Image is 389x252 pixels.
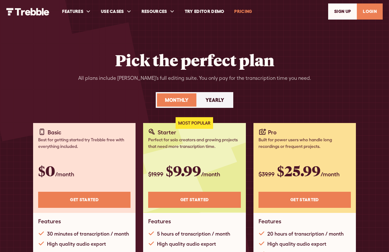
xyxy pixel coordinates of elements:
[62,8,83,15] div: FEATURES
[165,96,189,104] div: Monthly
[47,230,129,237] div: 30 minutes of transcription / month
[55,171,74,178] span: /month
[321,171,340,178] span: /month
[142,8,167,15] div: RESOURCES
[157,240,216,248] div: High quality audio export
[176,117,213,129] div: Most Popular
[78,74,311,82] div: All plans include [PERSON_NAME]’s full editing suite. You only pay for the transcription time you...
[148,171,163,178] span: $19.99
[198,93,232,107] a: Yearly
[57,1,96,22] div: FEATURES
[229,1,257,22] a: PRICING
[267,230,344,237] div: 20 hours of transcription / month
[115,50,274,69] h2: Pick the perfect plan
[148,218,171,225] h1: Features
[148,137,241,150] div: Perfect for solo creators and growing projects that need more transcription time.
[148,192,241,208] a: Get STARTED
[267,240,326,248] div: High quality audio export
[38,218,61,225] h1: Features
[101,8,124,15] div: USE CASES
[277,161,321,180] span: $25.99
[357,3,383,20] a: LOGIN
[48,128,61,137] div: Basic
[166,161,201,180] span: $9.99
[328,3,357,20] a: SIGn UP
[180,1,229,22] a: Try Editor Demo
[38,161,55,180] span: $0
[6,8,49,15] img: Trebble Logo - AI Podcast Editor
[258,218,281,225] h1: Features
[38,192,131,208] a: Get STARTED
[47,240,106,248] div: High quality audio export
[206,96,224,104] div: Yearly
[258,137,351,150] div: Built for power users who handle long recordings or frequent projects.
[157,230,230,237] div: 5 hours of transcription / month
[157,93,196,107] a: Monthly
[38,137,131,150] div: Best for getting started try Trebble free with everything included.
[258,171,275,178] span: $39.99
[268,128,276,137] div: Pro
[96,1,136,22] div: USE CASES
[136,1,180,22] div: RESOURCES
[258,192,351,208] a: Get STARTED
[201,171,220,178] span: /month
[6,7,49,15] a: home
